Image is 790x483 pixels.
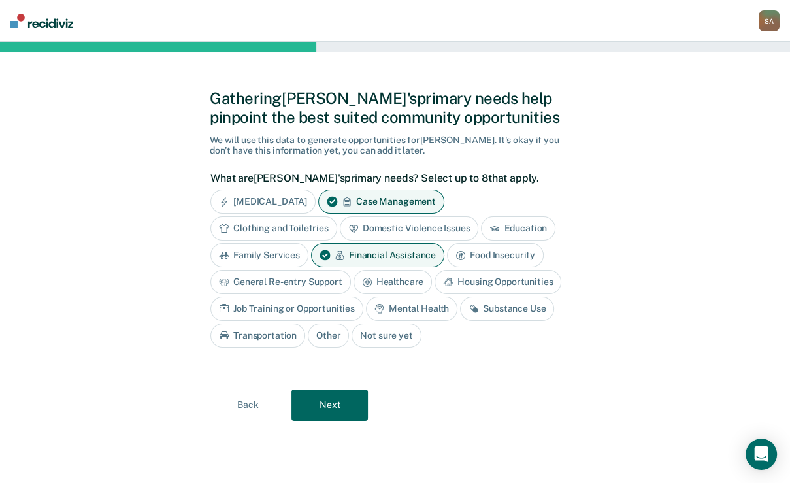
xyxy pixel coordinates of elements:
[340,216,479,241] div: Domestic Violence Issues
[435,270,561,294] div: Housing Opportunities
[210,135,580,157] div: We will use this data to generate opportunities for [PERSON_NAME] . It's okay if you don't have t...
[308,324,349,348] div: Other
[447,243,544,267] div: Food Insecurity
[210,324,305,348] div: Transportation
[210,243,308,267] div: Family Services
[460,297,554,321] div: Substance Use
[210,89,580,127] div: Gathering [PERSON_NAME]'s primary needs help pinpoint the best suited community opportunities
[366,297,457,321] div: Mental Health
[210,390,286,421] button: Back
[746,439,777,470] div: Open Intercom Messenger
[481,216,555,241] div: Education
[291,390,368,421] button: Next
[210,270,351,294] div: General Re-entry Support
[318,190,444,214] div: Case Management
[759,10,780,31] button: SA
[352,324,421,348] div: Not sure yet
[759,10,780,31] div: S A
[311,243,444,267] div: Financial Assistance
[210,190,316,214] div: [MEDICAL_DATA]
[210,172,573,184] label: What are [PERSON_NAME]'s primary needs? Select up to 8 that apply.
[210,216,337,241] div: Clothing and Toiletries
[210,297,363,321] div: Job Training or Opportunities
[354,270,433,294] div: Healthcare
[10,14,73,28] img: Recidiviz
